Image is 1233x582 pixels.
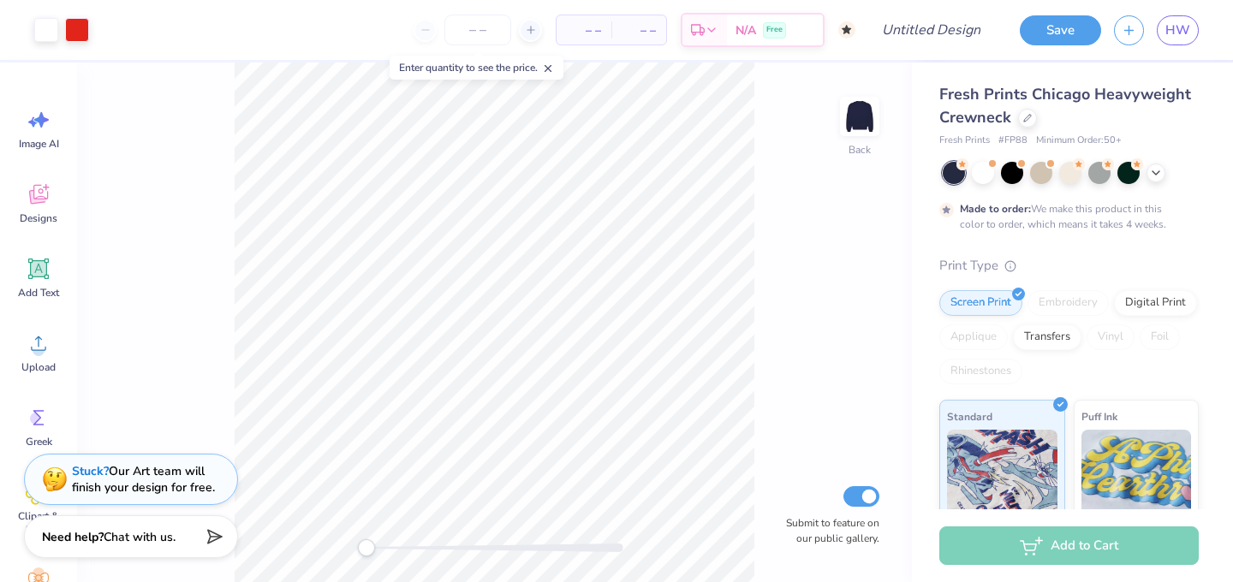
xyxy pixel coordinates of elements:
[1165,21,1190,40] span: HW
[18,286,59,300] span: Add Text
[843,99,877,134] img: Back
[10,509,67,537] span: Clipart & logos
[444,15,511,45] input: – –
[1081,407,1117,425] span: Puff Ink
[939,256,1199,276] div: Print Type
[1081,430,1192,515] img: Puff Ink
[72,463,109,479] strong: Stuck?
[72,463,215,496] div: Our Art team will finish your design for free.
[1114,290,1197,316] div: Digital Print
[1087,324,1135,350] div: Vinyl
[766,24,783,36] span: Free
[947,407,992,425] span: Standard
[42,529,104,545] strong: Need help?
[939,290,1022,316] div: Screen Print
[960,201,1170,232] div: We make this product in this color to order, which means it takes 4 weeks.
[1020,15,1101,45] button: Save
[567,21,601,39] span: – –
[777,515,879,546] label: Submit to feature on our public gallery.
[1140,324,1180,350] div: Foil
[622,21,656,39] span: – –
[998,134,1027,148] span: # FP88
[939,359,1022,384] div: Rhinestones
[19,137,59,151] span: Image AI
[26,435,52,448] span: Greek
[358,539,375,556] div: Accessibility label
[1036,134,1122,148] span: Minimum Order: 50 +
[104,529,176,545] span: Chat with us.
[939,324,1008,350] div: Applique
[1013,324,1081,350] div: Transfers
[939,134,990,148] span: Fresh Prints
[939,84,1191,128] span: Fresh Prints Chicago Heavyweight Crewneck
[736,21,756,39] span: N/A
[868,13,994,47] input: Untitled Design
[947,430,1057,515] img: Standard
[960,202,1031,216] strong: Made to order:
[390,56,563,80] div: Enter quantity to see the price.
[20,211,57,225] span: Designs
[21,360,56,374] span: Upload
[1157,15,1199,45] a: HW
[1027,290,1109,316] div: Embroidery
[849,142,871,157] div: Back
